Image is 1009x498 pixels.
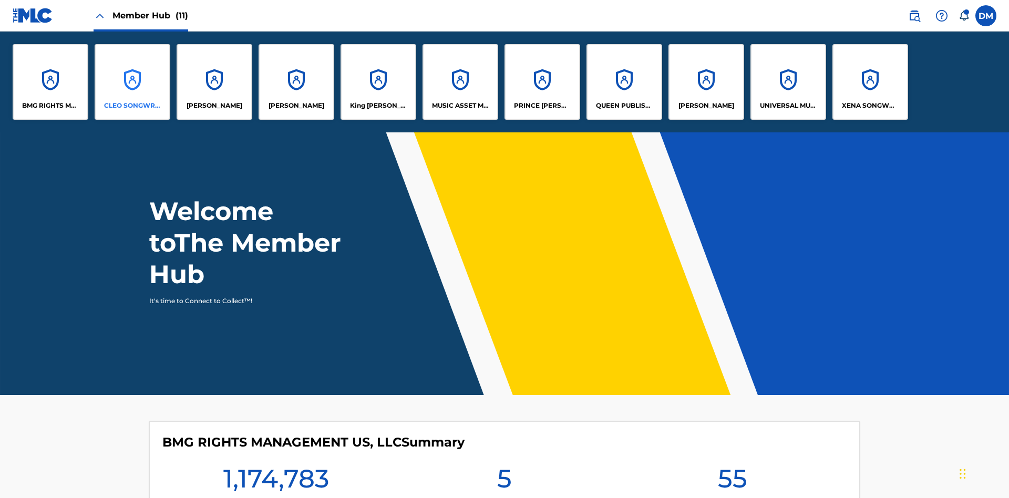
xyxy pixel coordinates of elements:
span: Member Hub [112,9,188,22]
img: MLC Logo [13,8,53,23]
p: BMG RIGHTS MANAGEMENT US, LLC [22,101,79,110]
h1: Welcome to The Member Hub [149,195,346,290]
a: AccountsCLEO SONGWRITER [95,44,170,120]
a: AccountsMUSIC ASSET MANAGEMENT (MAM) [423,44,498,120]
div: Drag [960,458,966,490]
a: AccountsBMG RIGHTS MANAGEMENT US, LLC [13,44,88,120]
a: AccountsPRINCE [PERSON_NAME] [504,44,580,120]
p: PRINCE MCTESTERSON [514,101,571,110]
a: AccountsXENA SONGWRITER [832,44,908,120]
iframe: Chat Widget [956,448,1009,498]
a: AccountsQUEEN PUBLISHA [586,44,662,120]
p: It's time to Connect to Collect™! [149,296,332,306]
img: search [908,9,921,22]
p: ELVIS COSTELLO [187,101,242,110]
div: Help [931,5,952,26]
div: User Menu [975,5,996,26]
h4: BMG RIGHTS MANAGEMENT US, LLC [162,434,465,450]
span: (11) [176,11,188,20]
p: RONALD MCTESTERSON [678,101,734,110]
p: King McTesterson [350,101,407,110]
a: Accounts[PERSON_NAME] [259,44,334,120]
a: AccountsUNIVERSAL MUSIC PUB GROUP [750,44,826,120]
p: XENA SONGWRITER [842,101,899,110]
a: AccountsKing [PERSON_NAME] [341,44,416,120]
a: Accounts[PERSON_NAME] [668,44,744,120]
img: Close [94,9,106,22]
a: Accounts[PERSON_NAME] [177,44,252,120]
p: UNIVERSAL MUSIC PUB GROUP [760,101,817,110]
img: help [935,9,948,22]
p: EYAMA MCSINGER [269,101,324,110]
div: Notifications [959,11,969,21]
a: Public Search [904,5,925,26]
p: QUEEN PUBLISHA [596,101,653,110]
p: CLEO SONGWRITER [104,101,161,110]
p: MUSIC ASSET MANAGEMENT (MAM) [432,101,489,110]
